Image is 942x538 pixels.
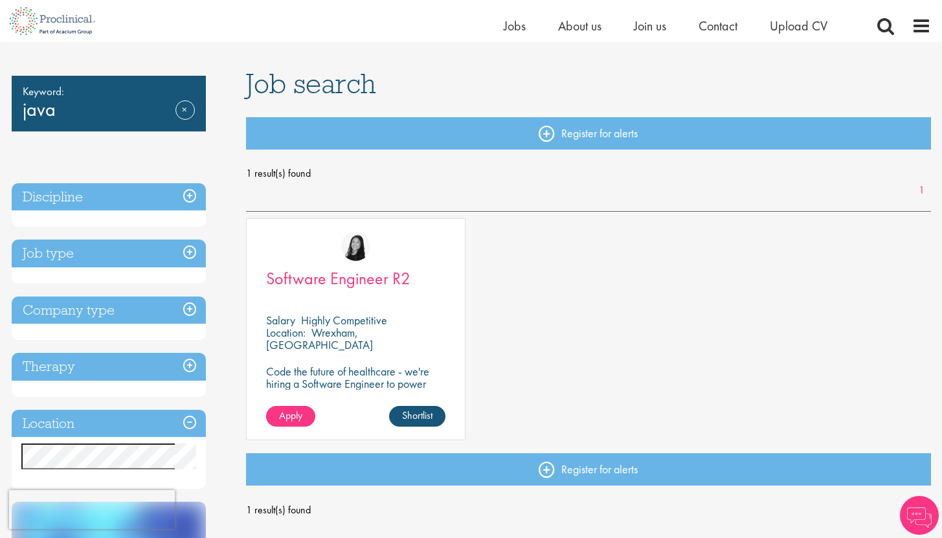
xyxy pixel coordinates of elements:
[12,410,206,438] h3: Location
[504,17,526,34] a: Jobs
[23,82,195,100] span: Keyword:
[279,409,302,422] span: Apply
[246,117,931,150] a: Register for alerts
[246,164,931,183] span: 1 result(s) found
[634,17,666,34] a: Join us
[12,240,206,267] h3: Job type
[12,76,206,131] div: java
[266,267,410,289] span: Software Engineer R2
[912,183,931,198] a: 1
[266,325,306,340] span: Location:
[12,183,206,211] h3: Discipline
[341,232,370,261] img: Numhom Sudsok
[9,490,175,529] iframe: reCAPTCHA
[246,66,376,101] span: Job search
[12,297,206,324] h3: Company type
[12,353,206,381] h3: Therapy
[246,500,931,520] span: 1 result(s) found
[770,17,827,34] a: Upload CV
[266,271,445,287] a: Software Engineer R2
[699,17,737,34] a: Contact
[301,313,387,328] p: Highly Competitive
[389,406,445,427] a: Shortlist
[900,496,939,535] img: Chatbot
[246,453,931,486] a: Register for alerts
[266,365,445,414] p: Code the future of healthcare - we're hiring a Software Engineer to power innovation and precisio...
[558,17,601,34] a: About us
[266,325,373,352] p: Wrexham, [GEOGRAPHIC_DATA]
[266,313,295,328] span: Salary
[266,406,315,427] a: Apply
[175,100,195,138] a: Remove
